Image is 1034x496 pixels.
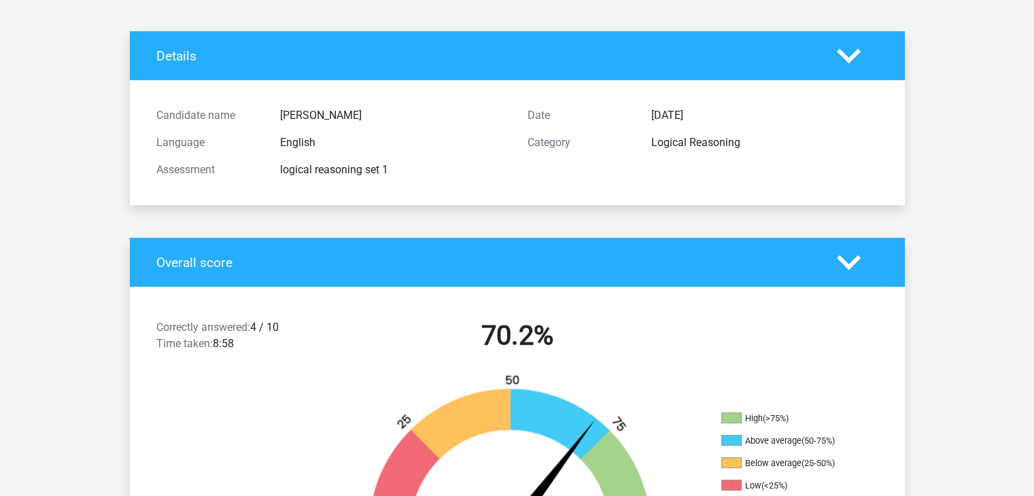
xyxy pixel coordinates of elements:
[146,107,270,124] div: Candidate name
[156,321,250,334] span: Correctly answered:
[641,135,889,151] div: Logical Reasoning
[641,107,889,124] div: [DATE]
[146,135,270,151] div: Language
[270,135,517,151] div: English
[146,162,270,178] div: Assessment
[721,480,857,492] li: Low
[156,337,213,350] span: Time taken:
[517,135,641,151] div: Category
[270,107,517,124] div: [PERSON_NAME]
[342,319,693,352] h2: 70.2%
[802,436,835,446] div: (50-75%)
[517,107,641,124] div: Date
[721,412,857,425] li: High
[156,255,816,270] h4: Overall score
[761,480,787,491] div: (<25%)
[763,413,789,423] div: (>75%)
[270,162,517,178] div: logical reasoning set 1
[802,458,835,468] div: (25-50%)
[721,435,857,447] li: Above average
[146,319,332,357] div: 4 / 10 8:58
[721,457,857,470] li: Below average
[156,48,816,64] h4: Details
